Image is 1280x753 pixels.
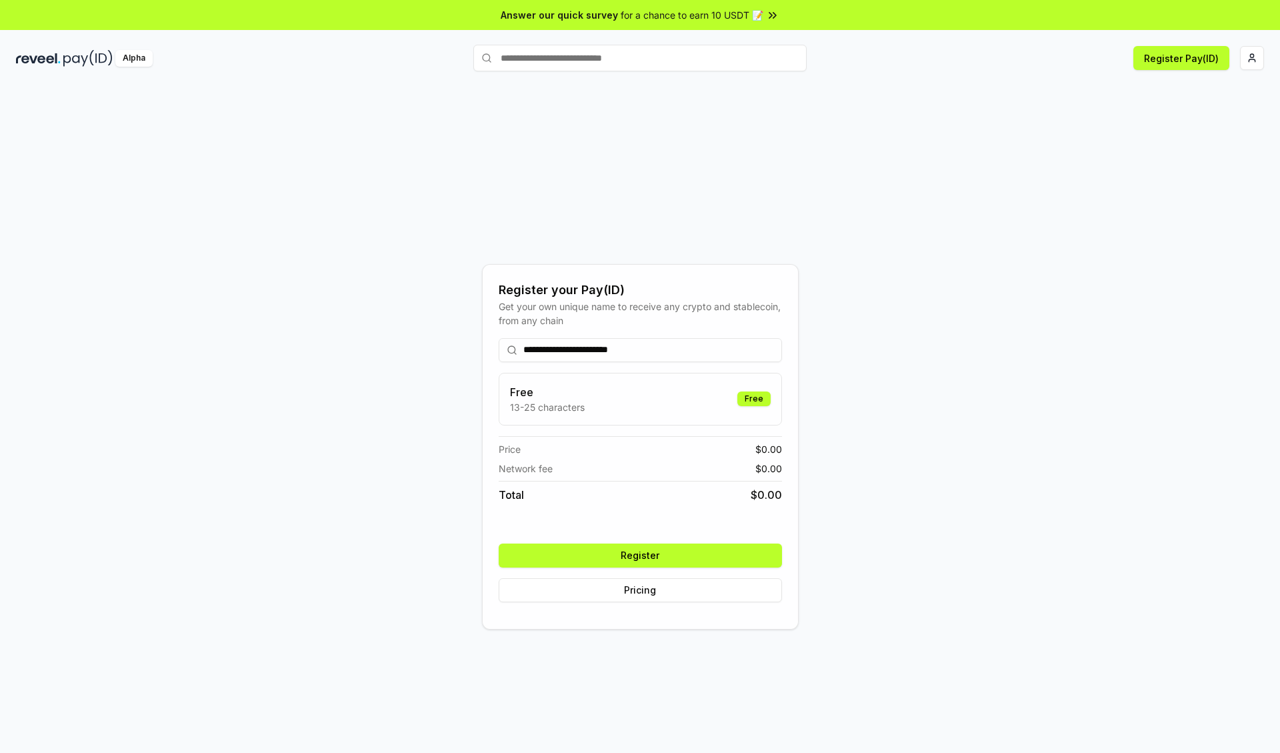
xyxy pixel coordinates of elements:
[16,50,61,67] img: reveel_dark
[499,487,524,503] span: Total
[499,299,782,327] div: Get your own unique name to receive any crypto and stablecoin, from any chain
[510,400,585,414] p: 13-25 characters
[755,462,782,476] span: $ 0.00
[499,462,553,476] span: Network fee
[510,384,585,400] h3: Free
[63,50,113,67] img: pay_id
[501,8,618,22] span: Answer our quick survey
[499,578,782,602] button: Pricing
[621,8,763,22] span: for a chance to earn 10 USDT 📝
[755,442,782,456] span: $ 0.00
[499,442,521,456] span: Price
[1133,46,1229,70] button: Register Pay(ID)
[115,50,153,67] div: Alpha
[737,392,771,406] div: Free
[751,487,782,503] span: $ 0.00
[499,544,782,568] button: Register
[499,281,782,299] div: Register your Pay(ID)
